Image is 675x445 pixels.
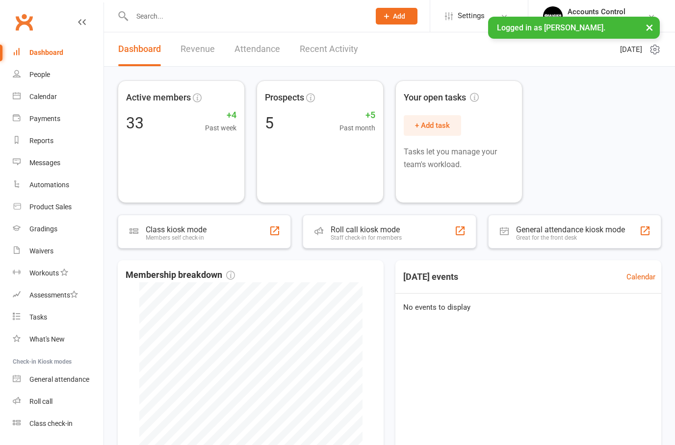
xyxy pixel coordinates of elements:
[376,8,417,25] button: Add
[13,306,104,328] a: Tasks
[497,23,605,32] span: Logged in as [PERSON_NAME].
[300,32,358,66] a: Recent Activity
[29,335,65,343] div: What's New
[13,413,104,435] a: Class kiosk mode
[13,369,104,391] a: General attendance kiosk mode
[13,42,104,64] a: Dashboard
[13,64,104,86] a: People
[29,375,89,383] div: General attendance
[118,32,161,66] a: Dashboard
[391,294,665,321] div: No events to display
[29,159,60,167] div: Messages
[29,203,72,211] div: Product Sales
[126,268,235,282] span: Membership breakdown
[543,6,563,26] img: thumb_image1701918351.png
[13,174,104,196] a: Automations
[29,225,57,233] div: Gradings
[393,12,405,20] span: Add
[404,146,514,171] p: Tasks let you manage your team's workload.
[331,225,402,234] div: Roll call kiosk mode
[126,115,144,131] div: 33
[29,269,59,277] div: Workouts
[626,271,655,283] a: Calendar
[13,391,104,413] a: Roll call
[29,397,52,405] div: Roll call
[13,284,104,306] a: Assessments
[13,152,104,174] a: Messages
[29,291,78,299] div: Assessments
[13,196,104,218] a: Product Sales
[265,115,274,131] div: 5
[516,225,625,234] div: General attendance kiosk mode
[620,44,642,55] span: [DATE]
[13,86,104,108] a: Calendar
[29,420,73,427] div: Class check-in
[13,328,104,350] a: What's New
[568,7,625,16] div: Accounts Control
[13,240,104,262] a: Waivers
[29,247,53,255] div: Waivers
[205,108,236,123] span: +4
[29,71,50,78] div: People
[29,313,47,321] div: Tasks
[13,218,104,240] a: Gradings
[205,123,236,133] span: Past week
[404,91,479,105] span: Your open tasks
[12,10,36,34] a: Clubworx
[641,17,658,38] button: ×
[181,32,215,66] a: Revenue
[234,32,280,66] a: Attendance
[339,123,375,133] span: Past month
[29,181,69,189] div: Automations
[129,9,363,23] input: Search...
[29,49,63,56] div: Dashboard
[13,108,104,130] a: Payments
[568,16,625,25] div: [PERSON_NAME]
[458,5,485,27] span: Settings
[13,130,104,152] a: Reports
[339,108,375,123] span: +5
[516,234,625,241] div: Great for the front desk
[331,234,402,241] div: Staff check-in for members
[265,91,304,105] span: Prospects
[126,91,191,105] span: Active members
[29,137,53,145] div: Reports
[146,225,207,234] div: Class kiosk mode
[404,115,461,136] button: + Add task
[13,262,104,284] a: Workouts
[146,234,207,241] div: Members self check-in
[29,93,57,100] div: Calendar
[395,268,466,286] h3: [DATE] events
[29,115,60,123] div: Payments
